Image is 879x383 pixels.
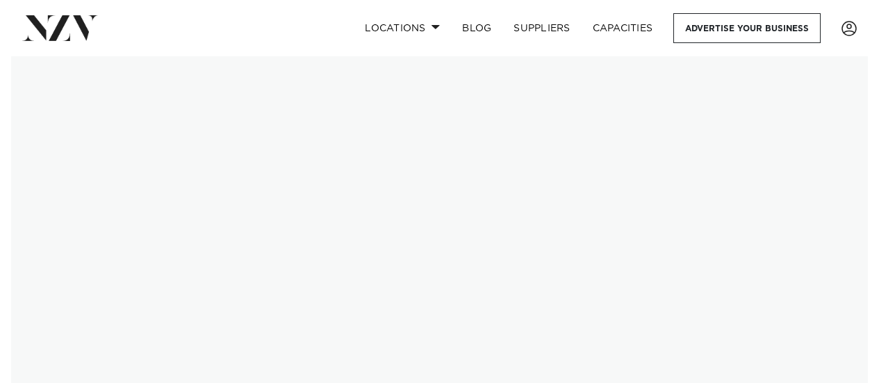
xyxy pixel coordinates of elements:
a: SUPPLIERS [502,13,581,43]
a: Advertise your business [673,13,821,43]
a: Locations [354,13,451,43]
a: Capacities [582,13,664,43]
a: BLOG [451,13,502,43]
img: nzv-logo.png [22,15,98,40]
